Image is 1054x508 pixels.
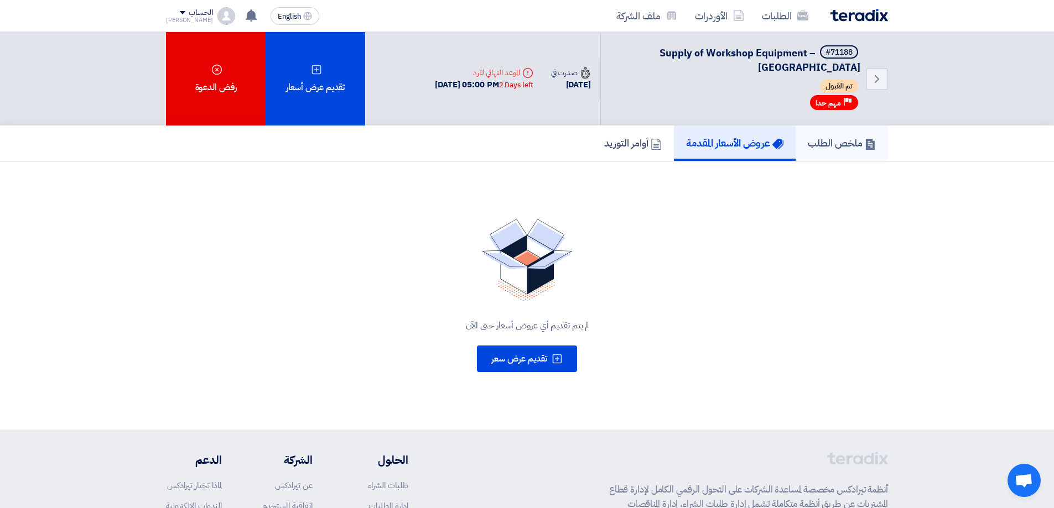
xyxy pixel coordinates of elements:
[499,80,533,91] div: 2 Days left
[551,78,591,91] div: [DATE]
[551,67,591,78] div: صدرت في
[255,452,313,468] li: الشركة
[166,17,213,23] div: [PERSON_NAME]
[166,32,266,125] div: رفض الدعوة
[179,319,875,332] div: لم يتم تقديم أي عروض أسعار حتى الآن
[660,45,860,75] span: Supply of Workshop Equipment – [GEOGRAPHIC_DATA]
[808,137,876,149] h5: ملخص الطلب
[796,125,888,161] a: ملخص الطلب
[266,32,365,125] div: تقديم عرض أسعار
[614,45,860,74] h5: Supply of Workshop Equipment – Hurghada
[830,9,888,22] img: Teradix logo
[346,452,408,468] li: الحلول
[435,67,533,78] div: الموعد النهائي للرد
[825,49,853,56] div: #71188
[167,479,222,491] a: لماذا تختار تيرادكس
[674,125,796,161] a: عروض الأسعار المقدمة
[271,7,319,25] button: English
[275,479,313,491] a: عن تيرادكس
[482,219,573,301] img: No Quotations Found!
[816,98,841,108] span: مهم جدا
[435,78,533,91] div: [DATE] 05:00 PM
[278,13,301,20] span: English
[217,7,235,25] img: profile_test.png
[753,3,817,29] a: الطلبات
[166,452,222,468] li: الدعم
[592,125,674,161] a: أوامر التوريد
[1008,464,1041,497] a: دردشة مفتوحة
[368,479,408,491] a: طلبات الشراء
[686,3,753,29] a: الأوردرات
[189,8,212,18] div: الحساب
[477,345,577,372] button: تقديم عرض سعر
[686,137,783,149] h5: عروض الأسعار المقدمة
[608,3,686,29] a: ملف الشركة
[491,352,547,365] span: تقديم عرض سعر
[604,137,662,149] h5: أوامر التوريد
[820,80,858,93] span: تم القبول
